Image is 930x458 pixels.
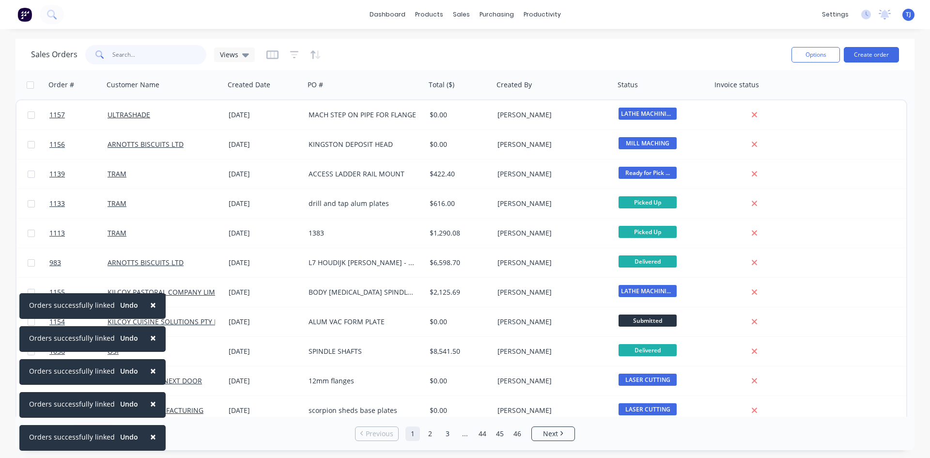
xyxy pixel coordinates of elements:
[309,317,416,327] div: ALUM VAC FORM PLATE
[844,47,899,63] button: Create order
[140,326,166,349] button: Close
[365,7,410,22] a: dashboard
[497,406,605,415] div: [PERSON_NAME]
[356,429,398,439] a: Previous page
[115,397,143,411] button: Undo
[150,331,156,345] span: ×
[619,403,677,415] span: LASER CUTTING
[229,199,301,208] div: [DATE]
[115,331,143,346] button: Undo
[49,110,65,120] span: 1157
[115,430,143,444] button: Undo
[440,426,455,441] a: Page 3
[497,140,605,149] div: [PERSON_NAME]
[140,293,166,316] button: Close
[140,425,166,448] button: Close
[49,189,108,218] a: 1133
[49,169,65,179] span: 1139
[228,80,270,90] div: Created Date
[108,287,230,297] a: KILCOY PASTORAL COMPANY LIMITED
[29,300,115,310] div: Orders successfully linked
[49,248,108,277] a: 983
[309,169,416,179] div: ACCESS LADDER RAIL MOUNT
[229,258,301,268] div: [DATE]
[107,80,159,90] div: Customer Name
[140,359,166,382] button: Close
[108,317,226,326] a: KILCOY CUISINE SOLUTIONS PTY LTD
[220,49,238,60] span: Views
[108,228,126,237] a: TRAM
[150,430,156,443] span: ×
[150,364,156,378] span: ×
[493,426,507,441] a: Page 45
[308,80,323,90] div: PO #
[29,399,115,409] div: Orders successfully linked
[496,80,532,90] div: Created By
[906,10,911,19] span: TJ
[48,80,74,90] div: Order #
[497,110,605,120] div: [PERSON_NAME]
[229,347,301,356] div: [DATE]
[430,140,487,149] div: $0.00
[229,317,301,327] div: [DATE]
[619,108,677,120] span: LATHE MACHINING
[229,228,301,238] div: [DATE]
[510,426,525,441] a: Page 46
[309,199,416,208] div: drill and tap alum plates
[150,397,156,411] span: ×
[229,376,301,386] div: [DATE]
[497,317,605,327] div: [PERSON_NAME]
[497,258,605,268] div: [PERSON_NAME]
[430,287,487,297] div: $2,125.69
[618,80,638,90] div: Status
[619,167,677,179] span: Ready for Pick ...
[49,199,65,208] span: 1133
[714,80,759,90] div: Invoice status
[115,364,143,379] button: Undo
[430,199,487,208] div: $616.00
[229,406,301,415] div: [DATE]
[49,258,61,268] span: 983
[309,376,416,386] div: 12mm flanges
[366,429,393,439] span: Previous
[309,258,416,268] div: L7 HOUDIJK [PERSON_NAME] - NOSE PLATE UPGRADE
[430,406,487,415] div: $0.00
[817,7,853,22] div: settings
[49,219,108,248] a: 1113
[229,169,301,179] div: [DATE]
[115,298,143,313] button: Undo
[543,429,558,439] span: Next
[309,347,416,356] div: SPINDLE SHAFTS
[448,7,475,22] div: sales
[140,392,166,415] button: Close
[108,140,184,149] a: ARNOTTS BISCUITS LTD
[150,298,156,312] span: ×
[49,159,108,189] a: 1139
[49,287,65,297] span: 1155
[108,110,150,119] a: ULTRASHADE
[430,376,487,386] div: $0.00
[475,426,490,441] a: Page 44
[49,100,108,129] a: 1157
[430,347,487,356] div: $8,541.50
[619,374,677,386] span: LASER CUTTING
[108,169,126,178] a: TRAM
[229,140,301,149] div: [DATE]
[519,7,566,22] div: productivity
[619,137,677,149] span: MILL MACHING
[229,287,301,297] div: [DATE]
[229,110,301,120] div: [DATE]
[49,228,65,238] span: 1113
[49,278,108,307] a: 1155
[31,50,77,59] h1: Sales Orders
[309,110,416,120] div: MACH STEP ON PIPE FOR FLANGE
[458,426,472,441] a: Jump forward
[497,347,605,356] div: [PERSON_NAME]
[619,196,677,208] span: Picked Up
[791,47,840,63] button: Options
[619,255,677,268] span: Delivered
[532,429,574,439] a: Next page
[17,7,32,22] img: Factory
[430,110,487,120] div: $0.00
[497,228,605,238] div: [PERSON_NAME]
